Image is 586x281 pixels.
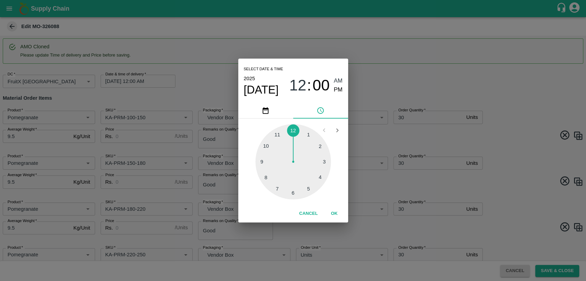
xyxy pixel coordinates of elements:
[244,74,255,83] button: 2025
[334,76,343,86] button: AM
[244,83,279,97] button: [DATE]
[312,76,330,95] button: 00
[323,208,345,220] button: OK
[289,76,306,94] span: 12
[312,76,330,94] span: 00
[244,64,283,74] span: Select date & time
[307,76,311,95] span: :
[238,102,293,119] button: pick date
[293,102,348,119] button: pick time
[296,208,320,220] button: Cancel
[289,76,306,95] button: 12
[331,124,344,137] button: Open next view
[334,85,343,95] button: PM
